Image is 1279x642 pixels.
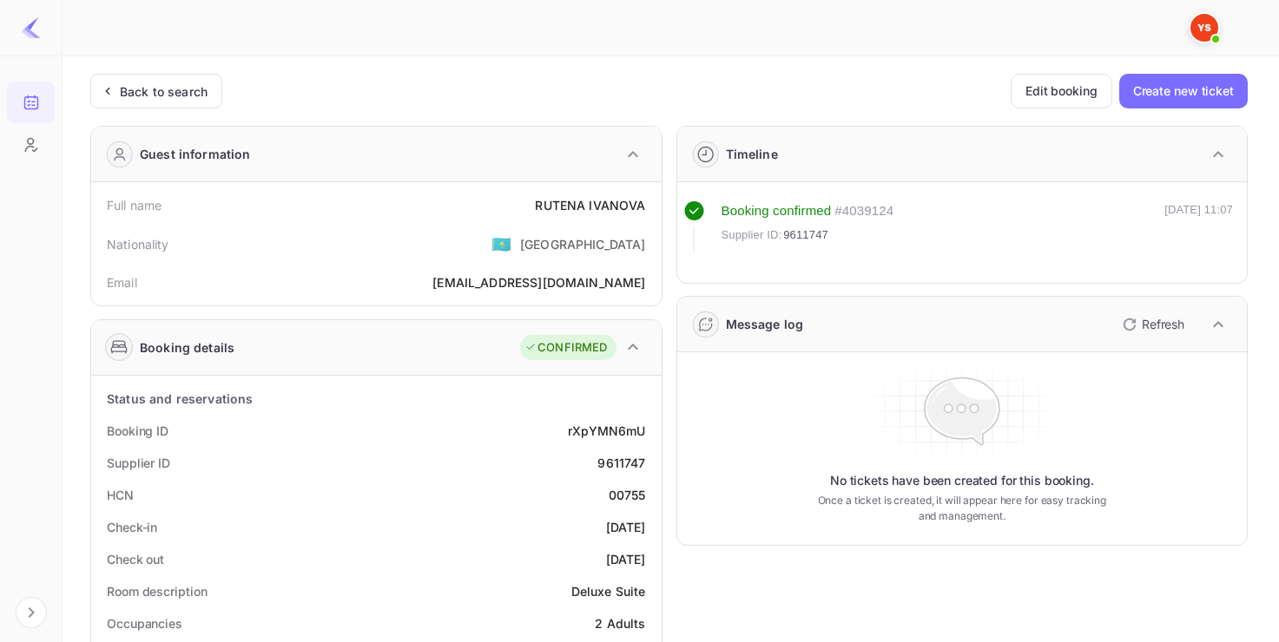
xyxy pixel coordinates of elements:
button: Expand navigation [16,597,47,628]
div: [EMAIL_ADDRESS][DOMAIN_NAME] [432,273,645,292]
p: Once a ticket is created, it will appear here for easy tracking and management. [809,493,1115,524]
div: Status and reservations [107,390,253,408]
div: Booking details [140,338,234,357]
p: Refresh [1142,315,1184,333]
div: Back to search [120,82,208,101]
div: HCN [107,486,134,504]
button: Create new ticket [1119,74,1248,108]
div: rXpYMN6mU [568,422,645,440]
div: Check out [107,550,164,568]
div: Timeline [726,145,778,163]
a: Bookings [7,82,55,121]
div: CONFIRMED [524,339,607,357]
button: Edit booking [1011,74,1112,108]
div: Check-in [107,518,157,536]
div: Nationality [107,235,169,253]
span: 9611747 [783,226,828,244]
div: Booking ID [107,422,168,440]
a: Customers [7,124,55,164]
img: LiteAPI [21,17,42,38]
div: 00755 [609,486,646,504]
div: Deluxe Suite [571,582,646,600]
div: Full name [107,196,162,214]
div: Occupancies [107,614,182,632]
div: Email [107,273,137,292]
div: 2 Adults [595,614,645,632]
span: United States [491,228,511,259]
span: Supplier ID: [722,226,782,244]
div: [DATE] [606,550,646,568]
div: Guest information [140,145,251,163]
div: 9611747 [597,454,645,472]
div: # 4039124 [834,201,893,221]
div: Booking confirmed [722,201,832,221]
div: Message log [726,315,804,333]
div: [DATE] 11:07 [1164,201,1233,252]
img: Yandex Support [1190,14,1218,42]
div: [GEOGRAPHIC_DATA] [520,235,646,253]
div: Room description [107,582,207,600]
div: RUTENA IVANOVA [535,196,645,214]
div: Supplier ID [107,454,170,472]
p: No tickets have been created for this booking. [830,472,1094,489]
div: [DATE] [606,518,646,536]
button: Refresh [1112,311,1191,338]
